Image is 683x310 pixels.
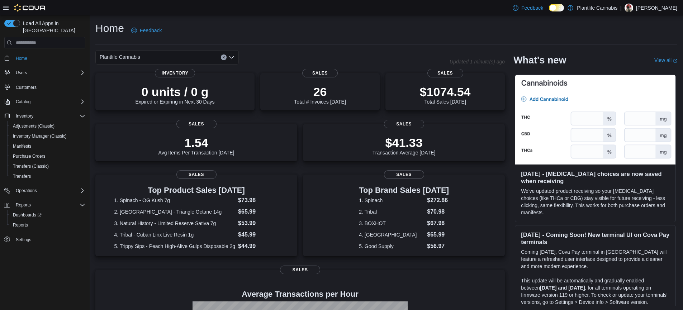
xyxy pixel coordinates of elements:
dt: 1. Spinach [359,197,424,204]
span: Users [16,70,27,76]
dd: $44.99 [238,242,279,251]
span: Users [13,68,85,77]
button: Inventory [13,112,36,120]
span: Catalog [13,97,85,106]
span: Sales [302,69,338,77]
div: Expired or Expiring in Next 30 Days [136,85,215,105]
dt: 3. Natural History - Limited Reserve Sativa 7g [114,220,235,227]
button: Inventory [1,111,88,121]
button: Open list of options [229,54,234,60]
h3: [DATE] - [MEDICAL_DATA] choices are now saved when receiving [521,170,670,185]
h4: Average Transactions per Hour [101,290,499,299]
p: Plantlife Cannabis [577,4,617,12]
span: Customers [13,83,85,92]
span: Reports [10,221,85,229]
p: Coming [DATE], Cova Pay terminal in [GEOGRAPHIC_DATA] will feature a refreshed user interface des... [521,248,670,270]
dd: $65.99 [427,230,449,239]
div: Sam Kovacs [625,4,633,12]
span: Adjustments (Classic) [13,123,54,129]
button: Reports [13,201,34,209]
p: $1074.54 [420,85,471,99]
span: Transfers (Classic) [13,163,49,169]
span: Inventory Manager (Classic) [10,132,85,140]
h2: What's new [513,54,566,66]
svg: External link [673,59,677,63]
span: Transfers (Classic) [10,162,85,171]
span: Inventory [155,69,195,77]
span: Sales [384,120,424,128]
span: Sales [176,120,217,128]
dt: 2. Tribal [359,208,424,215]
span: Purchase Orders [13,153,46,159]
span: Purchase Orders [10,152,85,161]
button: Reports [7,220,88,230]
span: Transfers [13,173,31,179]
button: Inventory Manager (Classic) [7,131,88,141]
a: Customers [13,83,39,92]
a: Purchase Orders [10,152,48,161]
h3: Top Product Sales [DATE] [114,186,278,195]
a: Feedback [510,1,546,15]
span: Transfers [10,172,85,181]
div: Avg Items Per Transaction [DATE] [158,135,234,156]
button: Catalog [13,97,33,106]
a: Transfers (Classic) [10,162,52,171]
input: Dark Mode [549,4,564,11]
p: This update will be automatically and gradually enabled between , for all terminals operating on ... [521,277,670,306]
span: Adjustments (Classic) [10,122,85,130]
button: Users [1,68,88,78]
button: Catalog [1,97,88,107]
span: Settings [13,235,85,244]
span: Manifests [10,142,85,151]
dd: $56.97 [427,242,449,251]
a: Dashboards [10,211,44,219]
dd: $45.99 [238,230,279,239]
button: Purchase Orders [7,151,88,161]
dd: $53.99 [238,219,279,228]
span: Operations [13,186,85,195]
div: Total Sales [DATE] [420,85,471,105]
span: Plantlife Cannabis [100,53,140,61]
span: Manifests [13,143,31,149]
span: Home [13,53,85,62]
dt: 5. Trippy Sips - Peach High-Alive Gulps Disposable 2g [114,243,235,250]
span: Catalog [16,99,30,105]
button: Customers [1,82,88,92]
p: | [620,4,622,12]
button: Transfers (Classic) [7,161,88,171]
a: Inventory Manager (Classic) [10,132,70,140]
button: Clear input [221,54,227,60]
p: 0 units / 0 g [136,85,215,99]
span: Reports [13,201,85,209]
span: Load All Apps in [GEOGRAPHIC_DATA] [20,20,85,34]
dd: $272.86 [427,196,449,205]
span: Home [16,56,27,61]
a: Manifests [10,142,34,151]
dd: $67.98 [427,219,449,228]
span: Operations [16,188,37,194]
dt: 5. Good Supply [359,243,424,250]
dt: 1. Spinach - OG Kush 7g [114,197,235,204]
span: Sales [280,266,320,274]
p: [PERSON_NAME] [636,4,677,12]
span: Sales [427,69,463,77]
span: Customers [16,85,37,90]
dd: $73.98 [238,196,279,205]
button: Users [13,68,30,77]
button: Operations [13,186,40,195]
a: Home [13,54,30,63]
a: Transfers [10,172,34,181]
span: Sales [384,170,424,179]
a: Feedback [128,23,165,38]
nav: Complex example [4,50,85,263]
span: Settings [16,237,31,243]
span: Dashboards [10,211,85,219]
p: 26 [294,85,346,99]
span: Inventory Manager (Classic) [13,133,67,139]
button: Reports [1,200,88,210]
a: View allExternal link [654,57,677,63]
dt: 4. [GEOGRAPHIC_DATA] [359,231,424,238]
a: Reports [10,221,31,229]
dt: 3. BOXHOT [359,220,424,227]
